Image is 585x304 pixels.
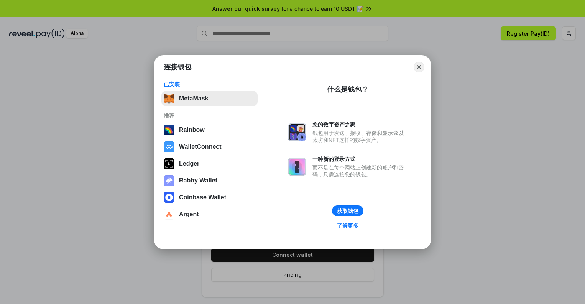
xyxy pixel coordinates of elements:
button: Ledger [161,156,258,171]
div: 已安装 [164,81,255,88]
button: Rabby Wallet [161,173,258,188]
img: svg+xml,%3Csvg%20width%3D%2228%22%20height%3D%2228%22%20viewBox%3D%220%200%2028%2028%22%20fill%3D... [164,192,174,203]
button: Close [414,62,424,72]
div: 了解更多 [337,222,358,229]
div: WalletConnect [179,143,222,150]
a: 了解更多 [332,221,363,231]
img: svg+xml,%3Csvg%20xmlns%3D%22http%3A%2F%2Fwww.w3.org%2F2000%2Fsvg%22%20width%3D%2228%22%20height%3... [164,158,174,169]
div: Coinbase Wallet [179,194,226,201]
img: svg+xml,%3Csvg%20width%3D%2228%22%20height%3D%2228%22%20viewBox%3D%220%200%2028%2028%22%20fill%3D... [164,141,174,152]
img: svg+xml,%3Csvg%20xmlns%3D%22http%3A%2F%2Fwww.w3.org%2F2000%2Fsvg%22%20fill%3D%22none%22%20viewBox... [164,175,174,186]
img: svg+xml,%3Csvg%20xmlns%3D%22http%3A%2F%2Fwww.w3.org%2F2000%2Fsvg%22%20fill%3D%22none%22%20viewBox... [288,158,306,176]
div: 什么是钱包？ [327,85,368,94]
button: Argent [161,207,258,222]
button: Coinbase Wallet [161,190,258,205]
div: 而不是在每个网站上创建新的账户和密码，只需连接您的钱包。 [312,164,408,178]
button: WalletConnect [161,139,258,154]
div: Ledger [179,160,199,167]
button: 获取钱包 [332,205,363,216]
div: MetaMask [179,95,208,102]
div: 您的数字资产之家 [312,121,408,128]
img: svg+xml,%3Csvg%20fill%3D%22none%22%20height%3D%2233%22%20viewBox%3D%220%200%2035%2033%22%20width%... [164,93,174,104]
h1: 连接钱包 [164,62,191,72]
div: Rainbow [179,127,205,133]
div: 一种新的登录方式 [312,156,408,163]
button: MetaMask [161,91,258,106]
div: 获取钱包 [337,207,358,214]
img: svg+xml,%3Csvg%20width%3D%2228%22%20height%3D%2228%22%20viewBox%3D%220%200%2028%2028%22%20fill%3D... [164,209,174,220]
div: Rabby Wallet [179,177,217,184]
img: svg+xml,%3Csvg%20xmlns%3D%22http%3A%2F%2Fwww.w3.org%2F2000%2Fsvg%22%20fill%3D%22none%22%20viewBox... [288,123,306,141]
img: svg+xml,%3Csvg%20width%3D%22120%22%20height%3D%22120%22%20viewBox%3D%220%200%20120%20120%22%20fil... [164,125,174,135]
div: 钱包用于发送、接收、存储和显示像以太坊和NFT这样的数字资产。 [312,130,408,143]
div: 推荐 [164,112,255,119]
div: Argent [179,211,199,218]
button: Rainbow [161,122,258,138]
